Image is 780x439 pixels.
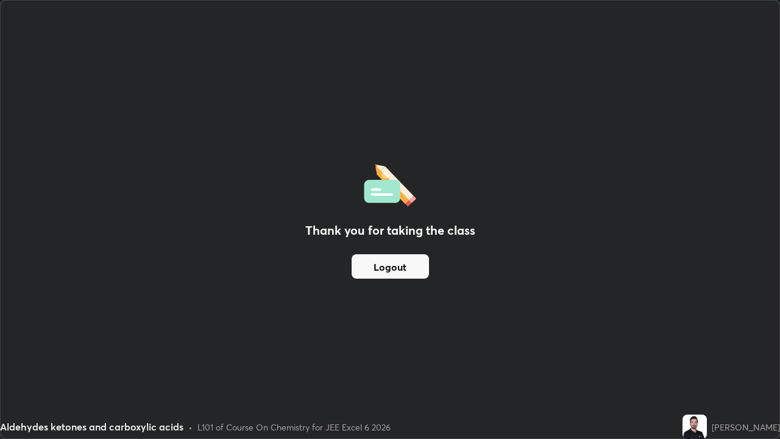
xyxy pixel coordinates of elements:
div: [PERSON_NAME] [712,421,780,434]
img: offlineFeedback.1438e8b3.svg [364,160,416,207]
img: 4e1817fbb27c49faa6560c8ebe6e622e.jpg [682,415,707,439]
div: • [188,421,193,434]
div: L101 of Course On Chemistry for JEE Excel 6 2026 [197,421,391,434]
h2: Thank you for taking the class [305,221,475,240]
button: Logout [352,254,429,279]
